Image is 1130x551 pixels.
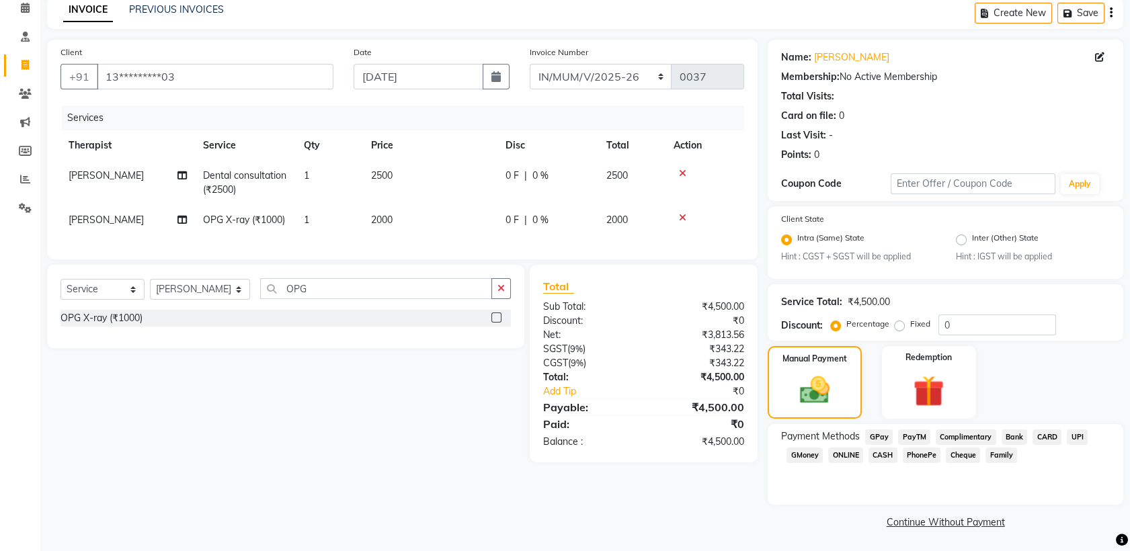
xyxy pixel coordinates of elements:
span: CARD [1033,429,1061,445]
span: | [524,169,527,183]
button: Apply [1061,174,1099,194]
span: 1 [304,169,309,181]
div: ₹0 [644,314,755,328]
label: Redemption [905,351,952,364]
label: Invoice Number [530,46,588,58]
div: Sub Total: [533,300,644,314]
img: _gift.svg [903,372,954,410]
div: Points: [781,148,811,162]
div: Last Visit: [781,128,826,142]
div: Total Visits: [781,89,834,103]
div: 0 [814,148,819,162]
span: 9% [571,357,583,368]
label: Date [354,46,372,58]
span: PhonePe [903,448,941,463]
button: +91 [60,64,98,89]
a: Add Tip [533,384,662,398]
button: Create New [975,3,1052,24]
span: Dental consultation (₹2500) [203,169,286,196]
span: SGST [543,343,567,355]
span: [PERSON_NAME] [69,214,144,226]
th: Total [598,130,665,161]
span: ONLINE [828,448,863,463]
span: 2500 [371,169,393,181]
small: Hint : CGST + SGST will be applied [781,251,935,263]
label: Client State [781,213,824,225]
div: Balance : [533,435,644,449]
span: 0 % [532,169,549,183]
div: Payable: [533,399,644,415]
div: 0 [839,109,844,123]
th: Action [665,130,744,161]
span: CASH [869,448,897,463]
div: Card on file: [781,109,836,123]
span: 2500 [606,169,628,181]
div: Services [62,105,754,130]
div: Coupon Code [781,177,891,191]
span: 0 % [532,213,549,227]
div: ₹4,500.00 [644,435,755,449]
div: Discount: [533,314,644,328]
span: [PERSON_NAME] [69,169,144,181]
span: 9% [570,343,583,354]
div: ₹0 [662,384,754,398]
span: PayTM [898,429,930,445]
div: ₹4,500.00 [848,295,890,309]
a: Continue Without Payment [770,515,1121,529]
label: Intra (Same) State [797,232,864,248]
div: ( ) [533,342,644,356]
div: ₹0 [644,416,755,432]
div: OPG X-ray (₹1000) [60,311,143,325]
span: OPG X-ray (₹1000) [203,214,285,226]
button: Save [1057,3,1104,24]
span: 0 F [506,169,519,183]
span: GPay [865,429,893,445]
span: UPI [1067,429,1088,445]
input: Search or Scan [260,278,492,299]
span: CGST [543,357,568,369]
span: Cheque [946,448,980,463]
label: Inter (Other) State [972,232,1039,248]
label: Fixed [910,318,930,330]
th: Qty [296,130,363,161]
a: [PERSON_NAME] [814,50,889,65]
th: Disc [497,130,598,161]
div: Total: [533,370,644,384]
span: | [524,213,527,227]
input: Enter Offer / Coupon Code [891,173,1055,194]
span: Family [985,448,1017,463]
span: Complimentary [936,429,996,445]
div: ( ) [533,356,644,370]
th: Service [195,130,296,161]
span: Total [543,280,574,294]
div: ₹4,500.00 [644,370,755,384]
img: _cash.svg [791,373,839,407]
span: 1 [304,214,309,226]
div: ₹4,500.00 [644,300,755,314]
label: Manual Payment [782,353,847,365]
div: ₹343.22 [644,342,755,356]
div: Membership: [781,70,840,84]
span: GMoney [786,448,823,463]
span: Bank [1002,429,1028,445]
label: Percentage [846,318,889,330]
th: Therapist [60,130,195,161]
span: 2000 [606,214,628,226]
div: ₹343.22 [644,356,755,370]
input: Search by Name/Mobile/Email/Code [97,64,333,89]
div: Paid: [533,416,644,432]
div: No Active Membership [781,70,1110,84]
th: Price [363,130,497,161]
div: Discount: [781,319,823,333]
small: Hint : IGST will be applied [956,251,1110,263]
div: - [829,128,833,142]
a: PREVIOUS INVOICES [129,3,224,15]
div: Service Total: [781,295,842,309]
div: ₹3,813.56 [644,328,755,342]
div: Name: [781,50,811,65]
span: Payment Methods [781,429,860,443]
div: Net: [533,328,644,342]
label: Client [60,46,82,58]
span: 2000 [371,214,393,226]
span: 0 F [506,213,519,227]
